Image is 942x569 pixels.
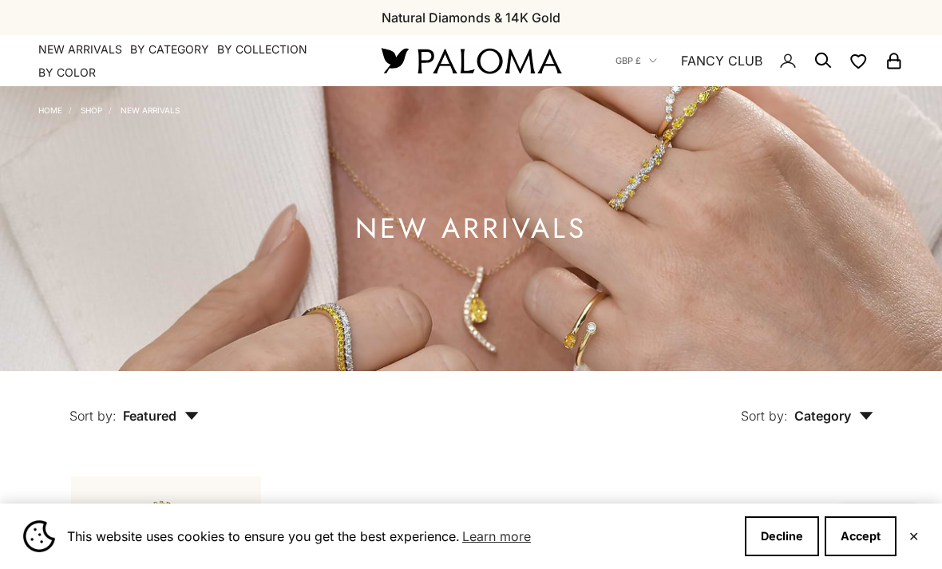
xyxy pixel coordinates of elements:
summary: By Color [38,65,96,81]
nav: Primary navigation [38,41,343,81]
span: GBP £ [615,53,641,68]
a: NEW ARRIVALS [121,105,180,115]
button: Decline [745,516,819,556]
span: Featured [123,408,199,424]
summary: By Collection [217,41,307,57]
h1: NEW ARRIVALS [355,219,587,239]
a: Learn more [460,524,533,548]
button: Accept [825,516,896,556]
a: Home [38,105,62,115]
a: FANCY CLUB [681,50,762,71]
button: Close [908,531,919,541]
button: Sort by: Category [704,371,910,438]
nav: Breadcrumb [38,102,180,115]
p: Natural Diamonds & 14K Gold [382,7,560,28]
span: Sort by: [741,408,788,424]
span: Sort by: [69,408,117,424]
span: This website uses cookies to ensure you get the best experience. [67,524,732,548]
button: GBP £ [615,53,657,68]
a: Shop [81,105,102,115]
summary: By Category [130,41,209,57]
nav: Secondary navigation [615,35,904,86]
img: Cookie banner [23,520,55,552]
button: Sort by: Featured [33,371,235,438]
a: NEW ARRIVALS [38,41,122,57]
span: Category [794,408,873,424]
